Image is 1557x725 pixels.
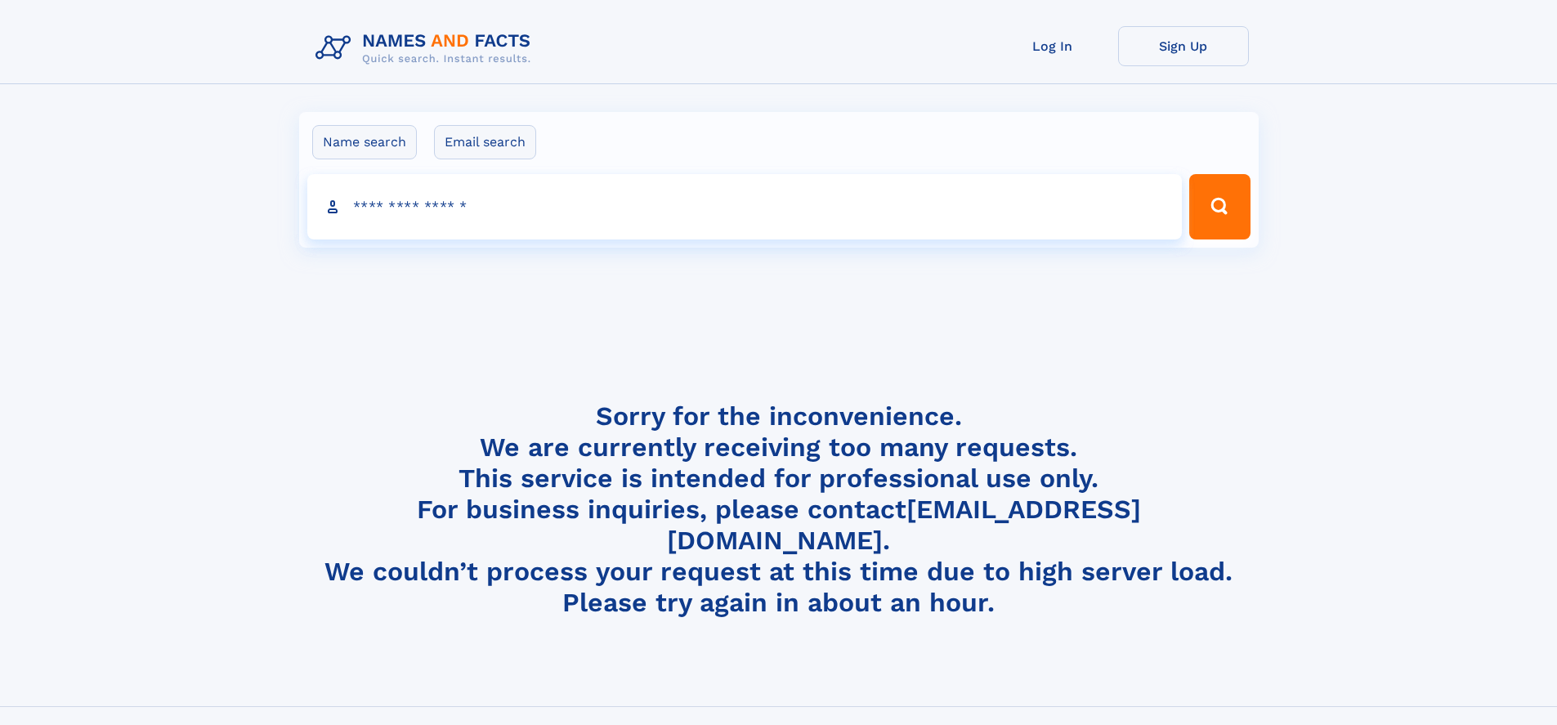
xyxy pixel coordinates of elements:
[987,26,1118,66] a: Log In
[667,494,1141,556] a: [EMAIL_ADDRESS][DOMAIN_NAME]
[1189,174,1250,239] button: Search Button
[434,125,536,159] label: Email search
[309,401,1249,619] h4: Sorry for the inconvenience. We are currently receiving too many requests. This service is intend...
[312,125,417,159] label: Name search
[1118,26,1249,66] a: Sign Up
[309,26,544,70] img: Logo Names and Facts
[307,174,1183,239] input: search input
